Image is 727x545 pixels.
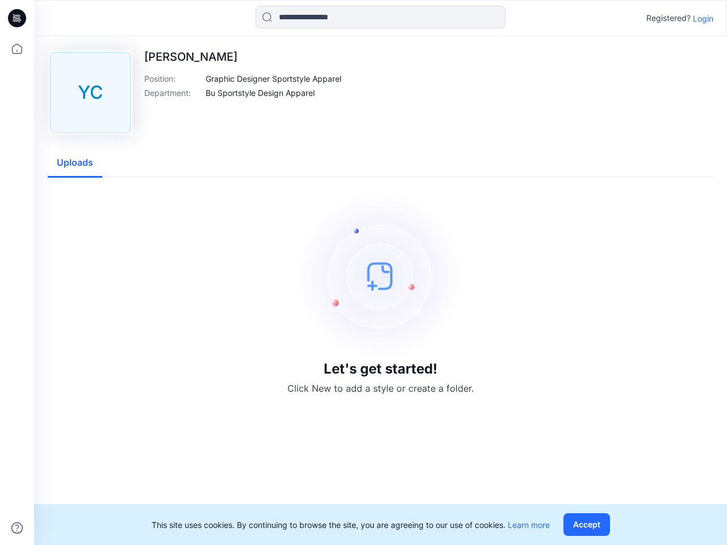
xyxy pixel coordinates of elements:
[324,361,437,377] h3: Let's get started!
[693,12,713,24] p: Login
[206,87,315,99] p: Bu Sportstyle Design Apparel
[152,519,550,531] p: This site uses cookies. By continuing to browse the site, you are agreeing to our use of cookies.
[287,381,474,395] p: Click New to add a style or create a folder.
[646,11,691,25] p: Registered?
[144,50,341,64] p: [PERSON_NAME]
[508,520,550,530] a: Learn more
[206,73,341,85] p: Graphic Designer Sportstyle Apparel
[144,73,201,85] p: Position :
[144,87,201,99] p: Department :
[563,513,610,536] button: Accept
[48,149,102,178] button: Uploads
[50,52,131,133] div: YC
[295,191,466,361] img: empty-state-image.svg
